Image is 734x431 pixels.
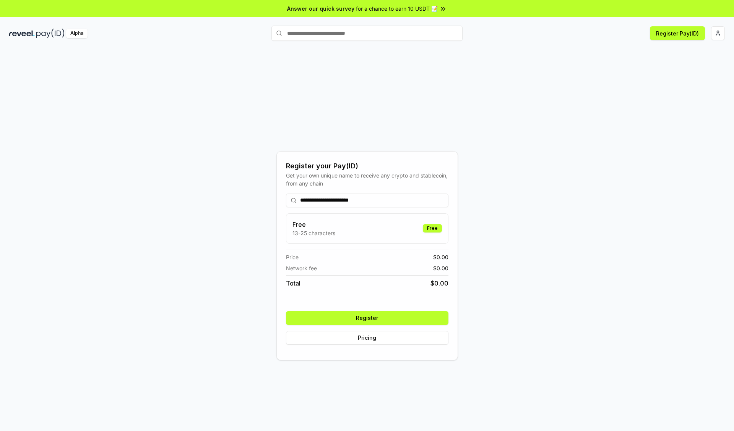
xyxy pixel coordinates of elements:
[9,29,35,38] img: reveel_dark
[287,5,354,13] span: Answer our quick survey
[286,171,448,187] div: Get your own unique name to receive any crypto and stablecoin, from any chain
[286,253,299,261] span: Price
[430,279,448,288] span: $ 0.00
[292,229,335,237] p: 13-25 characters
[423,224,442,232] div: Free
[286,279,300,288] span: Total
[36,29,65,38] img: pay_id
[433,264,448,272] span: $ 0.00
[433,253,448,261] span: $ 0.00
[356,5,438,13] span: for a chance to earn 10 USDT 📝
[286,311,448,325] button: Register
[286,264,317,272] span: Network fee
[292,220,335,229] h3: Free
[66,29,88,38] div: Alpha
[650,26,705,40] button: Register Pay(ID)
[286,331,448,345] button: Pricing
[286,161,448,171] div: Register your Pay(ID)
